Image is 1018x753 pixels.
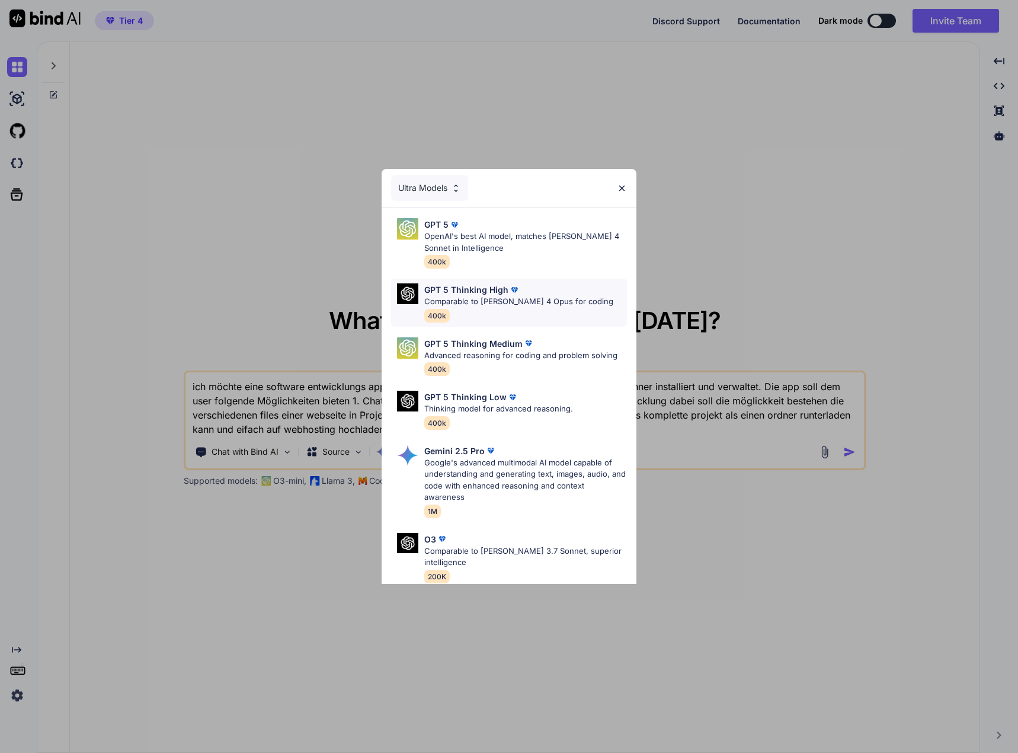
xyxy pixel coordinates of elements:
p: GPT 5 Thinking High [424,283,508,296]
p: O3 [424,533,436,545]
img: premium [523,337,534,349]
p: Gemini 2.5 Pro [424,445,485,457]
img: Pick Models [397,445,418,466]
span: 400k [424,362,450,376]
p: GPT 5 Thinking Low [424,391,507,403]
img: premium [508,284,520,296]
p: Comparable to [PERSON_NAME] 4 Opus for coding [424,296,613,308]
span: 200K [424,570,450,583]
img: Pick Models [397,533,418,554]
span: 400k [424,416,450,430]
p: Google's advanced multimodal AI model capable of understanding and generating text, images, audio... [424,457,627,503]
img: premium [449,219,460,231]
img: Pick Models [397,337,418,359]
span: 400k [424,309,450,323]
p: Thinking model for advanced reasoning. [424,403,573,415]
img: Pick Models [397,283,418,304]
img: close [617,183,627,193]
img: premium [436,533,448,545]
span: 400k [424,255,450,269]
img: premium [485,445,497,457]
img: Pick Models [397,218,418,240]
p: OpenAI's best AI model, matches [PERSON_NAME] 4 Sonnet in Intelligence [424,231,627,254]
div: Ultra Models [391,175,468,201]
img: Pick Models [397,391,418,411]
img: premium [507,391,518,403]
img: Pick Models [451,183,461,193]
p: GPT 5 [424,218,449,231]
p: Advanced reasoning for coding and problem solving [424,350,617,362]
p: Comparable to [PERSON_NAME] 3.7 Sonnet, superior intelligence [424,545,627,569]
span: 1M [424,505,441,518]
p: GPT 5 Thinking Medium [424,337,523,350]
